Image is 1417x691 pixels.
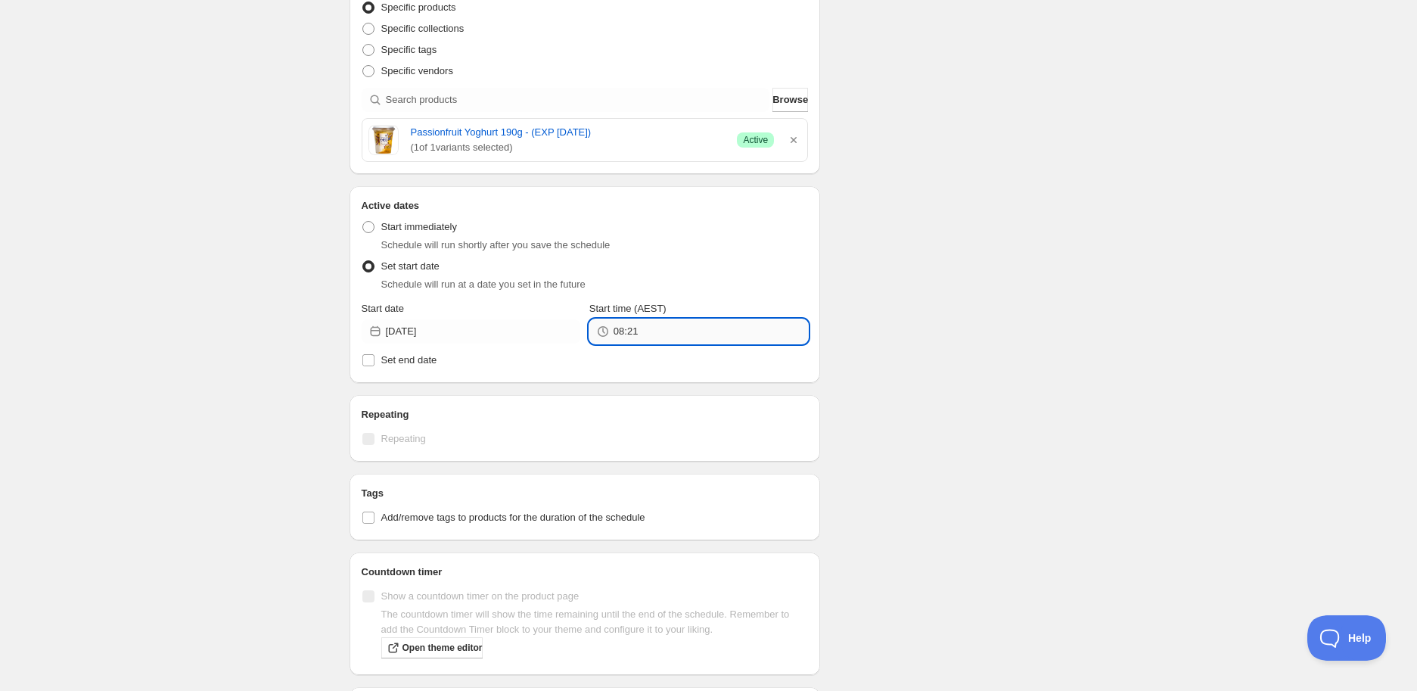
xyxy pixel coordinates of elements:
[411,125,726,140] a: Passionfruit Yoghurt 190g - (EXP [DATE])
[772,92,808,107] span: Browse
[368,125,399,155] img: Passionfruit Yoghurt 190g - (EXP 07-05-24)-Pantry-EOSS-iPantry-australia
[589,303,667,314] span: Start time (AEST)
[772,88,808,112] button: Browse
[1307,615,1387,661] iframe: Toggle Customer Support
[381,2,456,13] span: Specific products
[381,590,580,602] span: Show a countdown timer on the product page
[381,433,426,444] span: Repeating
[362,303,404,314] span: Start date
[381,637,483,658] a: Open theme editor
[362,565,809,580] h2: Countdown timer
[362,407,809,422] h2: Repeating
[381,221,457,232] span: Start immediately
[381,279,586,290] span: Schedule will run at a date you set in the future
[402,642,483,654] span: Open theme editor
[362,486,809,501] h2: Tags
[381,65,453,76] span: Specific vendors
[381,23,465,34] span: Specific collections
[381,44,437,55] span: Specific tags
[381,239,611,251] span: Schedule will run shortly after you save the schedule
[743,134,768,146] span: Active
[381,354,437,366] span: Set end date
[381,607,809,637] p: The countdown timer will show the time remaining until the end of the schedule. Remember to add t...
[381,512,645,523] span: Add/remove tags to products for the duration of the schedule
[381,260,440,272] span: Set start date
[411,140,726,155] span: ( 1 of 1 variants selected)
[362,198,809,213] h2: Active dates
[386,88,770,112] input: Search products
